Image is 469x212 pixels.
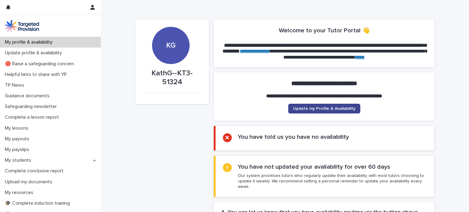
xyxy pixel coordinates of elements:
span: Update my Profile & Availability [293,106,355,111]
p: 🎓 Complete induction training [2,200,75,206]
p: My profile & availability [2,39,57,45]
p: 🔴 Raise a safeguarding concern [2,61,79,67]
img: M5nRWzHhSzIhMunXDL62 [5,20,39,32]
p: Safeguarding newsletter [2,104,62,110]
p: My students [2,157,36,163]
h2: You have told us you have no availability [238,133,349,141]
a: Update my Profile & Availability [288,104,360,113]
p: My payouts [2,136,34,142]
h2: You have not updated your availability for over 60 days [238,163,390,171]
p: Complete conclusive report [2,168,68,174]
p: TP News [2,82,29,88]
p: Upload my documents [2,179,57,185]
p: Guidance documents [2,93,54,99]
p: My lessons [2,125,33,131]
p: Complete a lesson report [2,114,64,120]
p: My payslips [2,147,34,153]
p: Our system prioritises tutors who regularly update their availability, with most tutors choosing ... [238,173,427,190]
p: Helpful hints to share with YP [2,72,72,77]
div: KG [152,4,189,50]
p: My resources [2,190,38,196]
p: KathG--KT3-51324 [143,69,202,87]
p: Update profile & availability [2,50,67,56]
h2: Welcome to your Tutor Portal 👋 [279,27,370,34]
